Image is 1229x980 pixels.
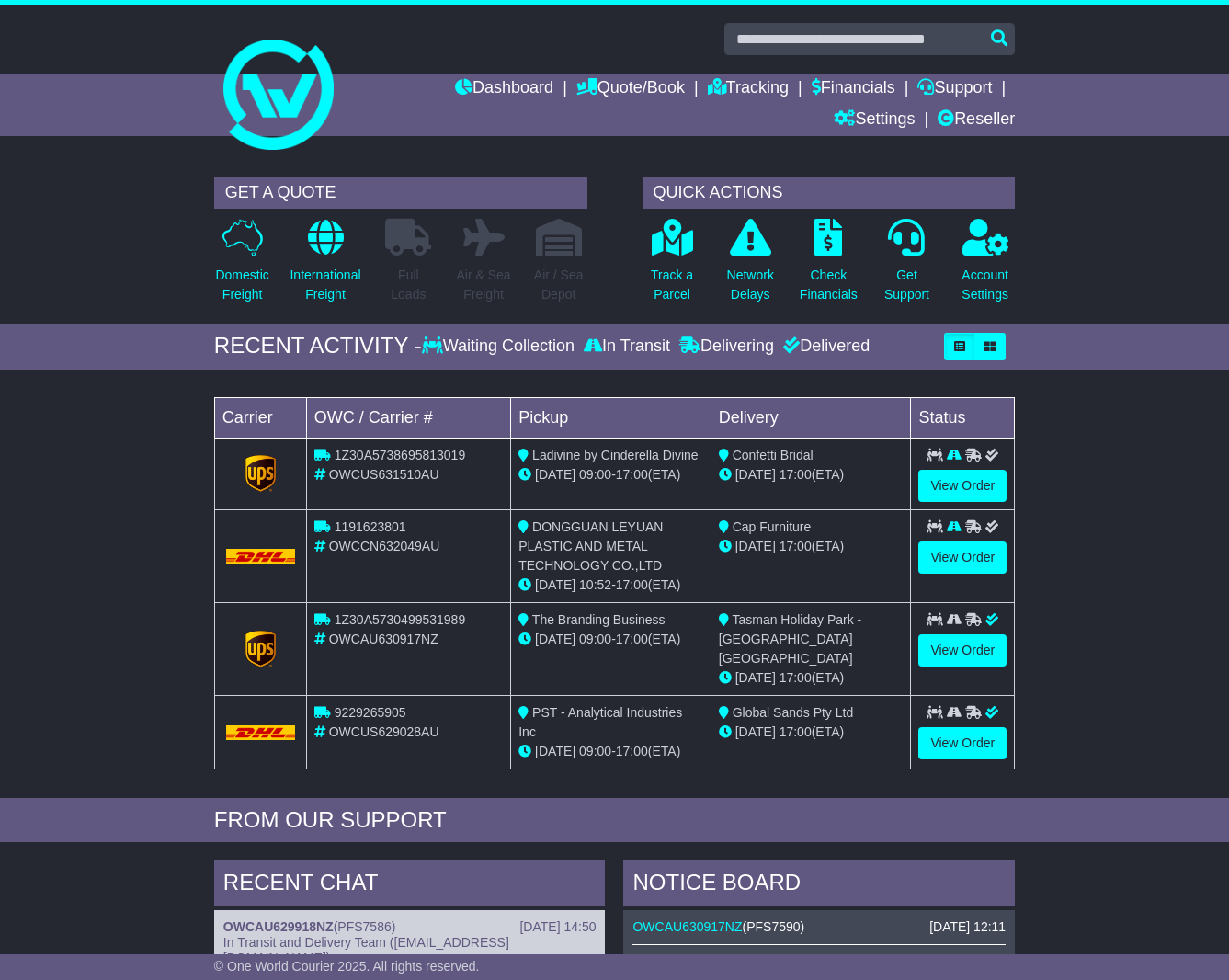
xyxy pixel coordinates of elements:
[780,724,812,739] span: 17:00
[735,467,776,482] span: [DATE]
[650,218,694,314] a: Track aParcel
[708,74,789,105] a: Tracking
[616,467,648,482] span: 17:00
[214,333,422,359] div: RECENT ACTIVITY -
[719,723,904,742] div: (ETA)
[245,455,277,492] img: GetCarrierServiceLogo
[535,744,575,758] span: [DATE]
[834,105,915,136] a: Settings
[329,539,440,553] span: OWCCN632049AU
[223,935,509,965] span: In Transit and Delivery Team ([EMAIL_ADDRESS][DOMAIN_NAME])
[780,670,812,685] span: 17:00
[616,577,648,592] span: 17:00
[780,539,812,553] span: 17:00
[579,336,675,357] div: In Transit
[735,670,776,685] span: [DATE]
[719,668,904,688] div: (ETA)
[746,919,800,934] span: PFS7590
[456,266,510,304] p: Air & Sea Freight
[727,266,774,304] p: Network Delays
[214,218,269,314] a: DomesticFreight
[518,519,663,573] span: DONGGUAN LEYUAN PLASTIC AND METAL TECHNOLOGY CO.,LTD
[455,74,553,105] a: Dashboard
[214,959,480,974] span: © One World Courier 2025. All rights reserved.
[518,742,703,761] div: - (ETA)
[733,448,814,462] span: Confetti Bridal
[223,919,597,935] div: ( )
[779,336,870,357] div: Delivered
[719,537,904,556] div: (ETA)
[799,218,859,314] a: CheckFinancials
[226,725,295,740] img: DHL.png
[289,218,361,314] a: InternationalFreight
[675,336,779,357] div: Delivering
[223,919,334,934] a: OWCAU629918NZ
[329,632,438,646] span: OWCAU630917NZ
[929,919,1006,935] div: [DATE] 12:11
[918,727,1007,759] a: View Order
[579,744,611,758] span: 09:00
[623,860,1015,910] div: NOTICE BOARD
[532,612,666,627] span: The Branding Business
[961,218,1009,314] a: AccountSettings
[290,266,360,304] p: International Freight
[918,470,1007,502] a: View Order
[518,630,703,649] div: - (ETA)
[329,724,439,739] span: OWCUS629028AU
[643,177,1016,209] div: QUICK ACTIONS
[579,577,611,592] span: 10:52
[812,74,895,105] a: Financials
[735,539,776,553] span: [DATE]
[385,266,431,304] p: Full Loads
[651,266,693,304] p: Track a Parcel
[422,336,579,357] div: Waiting Collection
[335,448,465,462] span: 1Z30A5738695813019
[726,218,775,314] a: NetworkDelays
[226,549,295,564] img: DHL.png
[511,397,711,438] td: Pickup
[780,467,812,482] span: 17:00
[535,577,575,592] span: [DATE]
[883,218,930,314] a: GetSupport
[519,919,596,935] div: [DATE] 14:50
[245,631,277,667] img: GetCarrierServiceLogo
[534,266,584,304] p: Air / Sea Depot
[938,105,1015,136] a: Reseller
[735,724,776,739] span: [DATE]
[616,744,648,758] span: 17:00
[518,465,703,484] div: - (ETA)
[215,266,268,304] p: Domestic Freight
[518,705,682,739] span: PST - Analytical Industries Inc
[884,266,929,304] p: Get Support
[335,519,406,534] span: 1191623801
[306,397,510,438] td: OWC / Carrier #
[918,634,1007,667] a: View Order
[733,519,812,534] span: Cap Furniture
[337,919,391,934] span: PFS7586
[632,919,1006,935] div: ( )
[579,632,611,646] span: 09:00
[214,397,306,438] td: Carrier
[719,465,904,484] div: (ETA)
[911,397,1015,438] td: Status
[800,266,858,304] p: Check Financials
[917,74,992,105] a: Support
[711,397,911,438] td: Delivery
[719,612,861,666] span: Tasman Holiday Park - [GEOGRAPHIC_DATA] [GEOGRAPHIC_DATA]
[733,705,854,720] span: Global Sands Pty Ltd
[214,807,1015,834] div: FROM OUR SUPPORT
[214,860,606,910] div: RECENT CHAT
[632,919,742,934] a: OWCAU630917NZ
[576,74,685,105] a: Quote/Book
[579,467,611,482] span: 09:00
[214,177,587,209] div: GET A QUOTE
[335,705,406,720] span: 9229265905
[335,612,465,627] span: 1Z30A5730499531989
[535,467,575,482] span: [DATE]
[616,632,648,646] span: 17:00
[962,266,1008,304] p: Account Settings
[532,448,699,462] span: Ladivine by Cinderella Divine
[918,541,1007,574] a: View Order
[535,632,575,646] span: [DATE]
[329,467,439,482] span: OWCUS631510AU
